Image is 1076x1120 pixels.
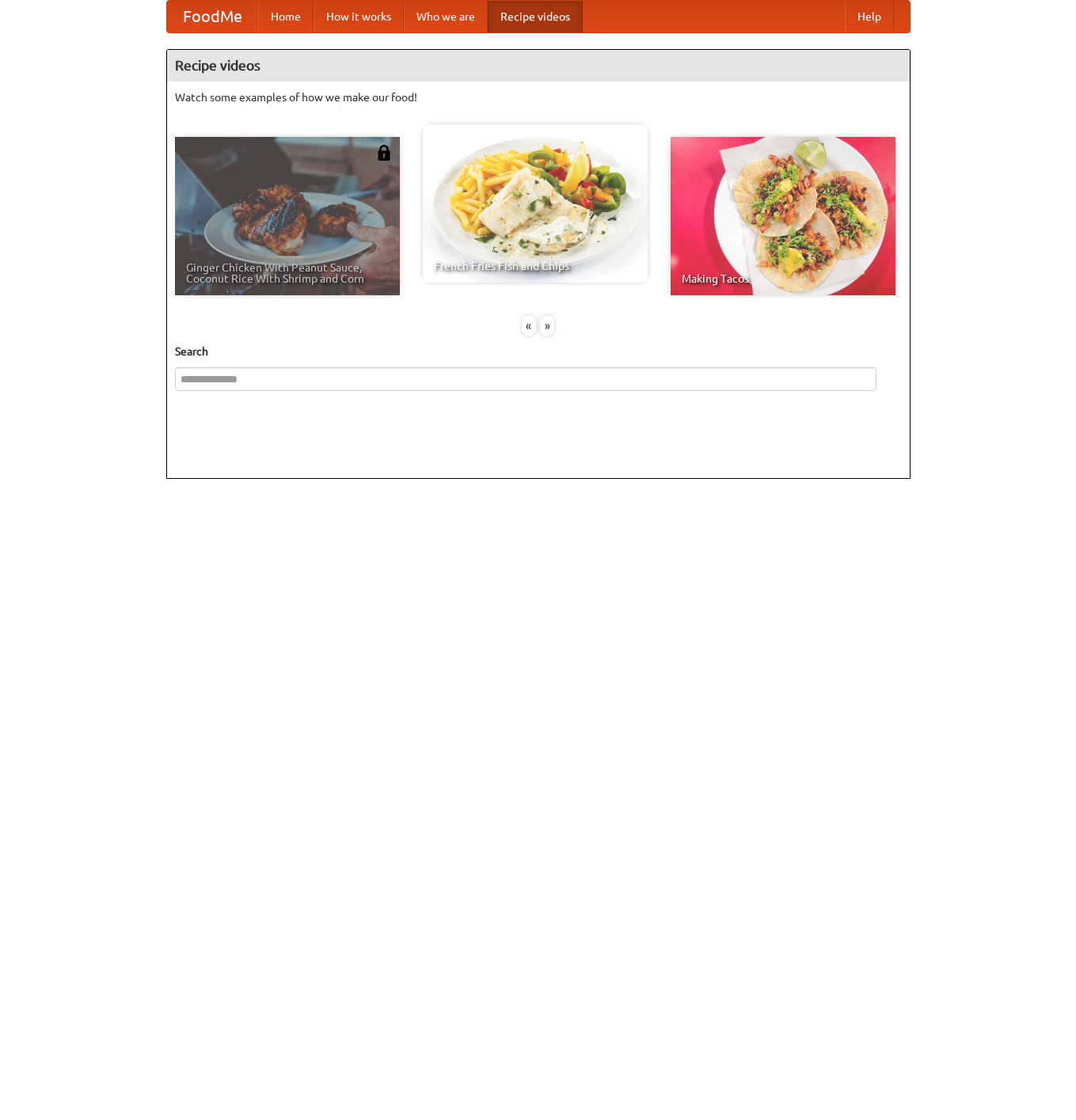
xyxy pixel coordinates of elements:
[314,1,404,32] a: How it works
[423,124,648,283] a: French Fries Fish and Chips
[845,1,894,32] a: Help
[167,50,910,82] h4: Recipe videos
[175,89,902,105] p: Watch some examples of how we make our food!
[434,260,637,271] span: French Fries Fish and Chips
[671,137,895,295] a: Making Tacos
[258,1,314,32] a: Home
[522,316,536,336] div: «
[540,316,554,336] div: »
[175,344,902,359] h5: Search
[404,1,488,32] a: Who we are
[376,145,392,161] img: 483408.png
[682,273,884,284] span: Making Tacos
[167,1,258,32] a: FoodMe
[488,1,583,32] a: Recipe videos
